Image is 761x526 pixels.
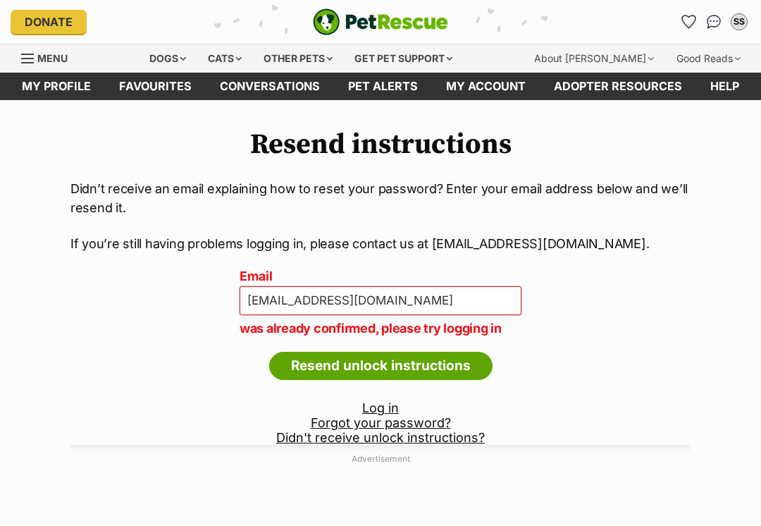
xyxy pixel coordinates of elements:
div: Other pets [254,44,342,73]
p: Didn’t receive an email explaining how to reset your password? Enter your email address below and... [70,179,691,217]
a: Pet alerts [334,73,432,100]
a: Help [696,73,753,100]
a: Log in [362,400,399,415]
div: Get pet support [345,44,462,73]
p: was already confirmed, please try logging in [240,319,521,338]
a: My profile [8,73,105,100]
ul: Account quick links [677,11,750,33]
img: chat-41dd97257d64d25036548639549fe6c8038ab92f7586957e7f3b1b290dea8141.svg [707,15,722,29]
div: SS [732,15,746,29]
h1: Resend instructions [70,128,691,161]
span: Menu [37,52,68,64]
a: Donate [11,10,87,34]
a: Forgot your password? [311,415,451,430]
a: My account [432,73,540,100]
a: Adopter resources [540,73,696,100]
p: If you’re still having problems logging in, please contact us at [EMAIL_ADDRESS][DOMAIN_NAME]. [70,234,691,253]
div: Dogs [140,44,196,73]
a: Favourites [105,73,206,100]
a: PetRescue [313,8,448,35]
div: Good Reads [667,44,750,73]
a: Favourites [677,11,700,33]
a: Menu [21,44,78,70]
div: About [PERSON_NAME] [524,44,664,73]
img: logo-e224e6f780fb5917bec1dbf3a21bbac754714ae5b6737aabdf751b685950b380.svg [313,8,448,35]
div: Cats [198,44,252,73]
a: conversations [206,73,334,100]
label: Email [240,269,521,284]
a: Conversations [703,11,725,33]
a: Didn't receive unlock instructions? [276,430,485,445]
button: My account [728,11,750,33]
input: Resend unlock instructions [269,352,493,380]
